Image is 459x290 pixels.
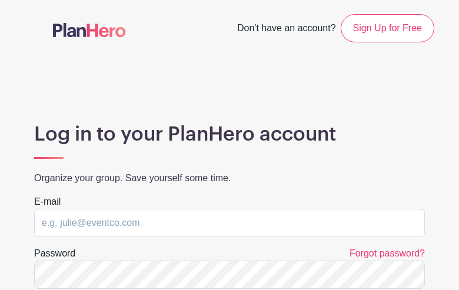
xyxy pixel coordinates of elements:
[237,16,336,42] span: Don't have an account?
[34,209,425,237] input: e.g. julie@eventco.com
[34,122,425,146] h1: Log in to your PlanHero account
[34,246,75,261] label: Password
[350,248,425,258] a: Forgot password?
[341,14,434,42] a: Sign Up for Free
[34,195,61,209] label: E-mail
[53,23,126,37] img: logo-507f7623f17ff9eddc593b1ce0a138ce2505c220e1c5a4e2b4648c50719b7d32.svg
[34,171,425,185] p: Organize your group. Save yourself some time.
